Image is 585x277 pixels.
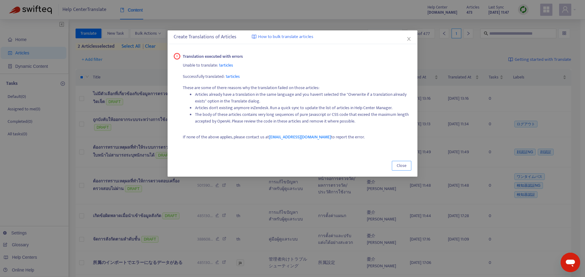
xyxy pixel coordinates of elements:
p: These are some of there reasons why the translation failed on those articles: [183,85,411,129]
button: Close [392,161,411,171]
p: Unable to translate: [183,62,411,69]
span: 1 articles [219,62,233,69]
img: image-link [252,34,257,39]
a: How to bulk translate articles [252,33,313,40]
p: If none of the above applies, please contact us at to report the error. [183,134,411,140]
span: close [406,36,411,41]
span: How to bulk translate articles [258,33,313,40]
strong: Translation executed with errors [183,53,243,60]
span: close [175,54,179,58]
li: The body of these articles contains very long sequences of pure Javascript or CSS code that excee... [195,111,411,125]
li: Articles already have a translation in the same language and you haven't selected the "Overwrite ... [195,91,411,105]
span: 1 articles [225,73,240,80]
p: Successfully translated: [183,73,411,80]
span: Close [397,162,406,169]
div: Create Translations of Articles [174,33,411,41]
iframe: メッセージングウィンドウを開くボタン [561,253,580,272]
span: [EMAIL_ADDRESS][DOMAIN_NAME] [269,133,331,140]
button: Close [406,36,412,42]
li: Articles don't existing anymore in Zendesk . Run a quick sync to update the list of articles in H... [195,105,411,111]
